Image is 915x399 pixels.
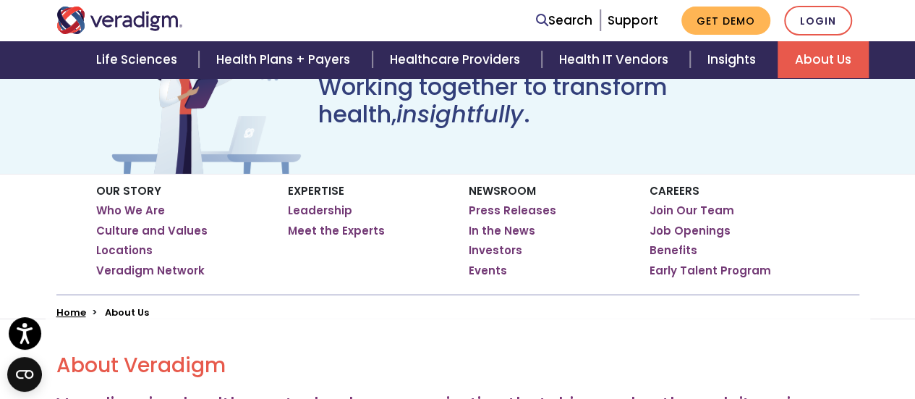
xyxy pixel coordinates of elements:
[469,203,556,218] a: Press Releases
[650,203,734,218] a: Join Our Team
[96,224,208,238] a: Culture and Values
[690,41,778,78] a: Insights
[56,7,183,34] img: Veradigm logo
[608,12,658,29] a: Support
[650,243,697,258] a: Benefits
[79,41,199,78] a: Life Sciences
[778,41,869,78] a: About Us
[681,7,770,35] a: Get Demo
[784,6,852,35] a: Login
[469,243,522,258] a: Investors
[288,203,352,218] a: Leadership
[469,264,507,278] a: Events
[373,41,542,78] a: Healthcare Providers
[536,11,592,30] a: Search
[396,98,524,130] em: insightfully
[7,357,42,392] button: Open CMP widget
[56,306,86,319] a: Home
[56,353,859,378] h2: About Veradigm
[96,203,165,218] a: Who We Are
[637,295,898,382] iframe: Drift Chat Widget
[96,264,205,278] a: Veradigm Network
[650,224,731,238] a: Job Openings
[318,73,807,129] h1: Working together to transform health, .
[650,264,771,278] a: Early Talent Program
[96,243,153,258] a: Locations
[199,41,372,78] a: Health Plans + Payers
[288,224,385,238] a: Meet the Experts
[542,41,690,78] a: Health IT Vendors
[469,224,535,238] a: In the News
